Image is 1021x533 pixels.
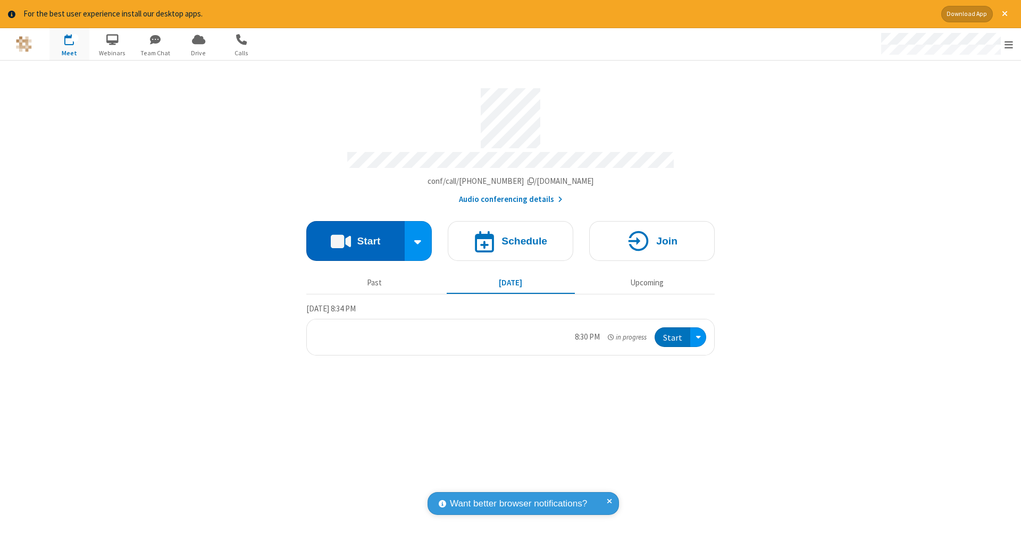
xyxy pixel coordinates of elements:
button: Start [306,221,405,261]
em: in progress [608,332,647,342]
div: Open menu [871,28,1021,60]
button: Logo [4,28,44,60]
div: 1 [72,34,79,42]
div: 8:30 PM [575,331,600,343]
span: Want better browser notifications? [450,497,587,511]
button: Start [655,327,690,347]
div: Start conference options [405,221,432,261]
button: Join [589,221,715,261]
span: Team Chat [136,48,175,58]
button: Download App [941,6,993,22]
div: For the best user experience install our desktop apps. [23,8,933,20]
section: Today's Meetings [306,302,715,356]
button: Upcoming [583,273,711,293]
span: Drive [179,48,219,58]
div: Open menu [690,327,706,347]
h4: Start [357,236,380,246]
button: Copy my meeting room linkCopy my meeting room link [428,175,594,188]
h4: Join [656,236,677,246]
span: Calls [222,48,262,58]
button: Past [311,273,439,293]
span: Copy my meeting room link [428,176,594,186]
span: [DATE] 8:34 PM [306,303,356,314]
span: Meet [49,48,89,58]
section: Account details [306,80,715,205]
span: Webinars [93,48,132,58]
button: [DATE] [447,273,575,293]
button: Close alert [997,6,1013,22]
button: Audio conferencing details [459,193,563,206]
h4: Schedule [501,236,547,246]
img: QA Selenium DO NOT DELETE OR CHANGE [16,36,32,52]
button: Schedule [448,221,573,261]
